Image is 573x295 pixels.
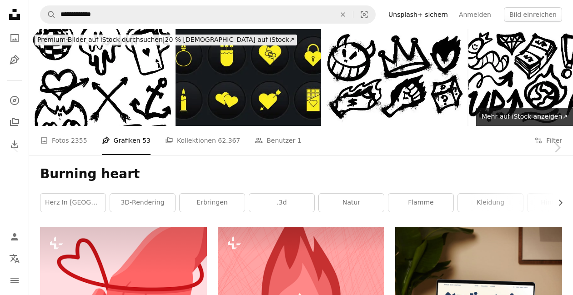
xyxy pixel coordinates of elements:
button: Löschen [333,6,353,23]
h1: Burning heart [40,166,562,182]
a: Grafiken [5,51,24,69]
a: Wütende Person mit flammendem Haar. [218,285,385,293]
button: Liste nach rechts verschieben [552,194,562,212]
a: Fotos [5,29,24,47]
a: 3D-Rendering [110,194,175,212]
a: Kleidung [458,194,523,212]
a: erbringen [180,194,245,212]
a: .3d [249,194,314,212]
a: Anmelden / Registrieren [5,228,24,246]
a: Benutzer 1 [255,126,302,155]
span: 20 % [DEMOGRAPHIC_DATA] auf iStock ↗ [37,36,294,43]
a: Kollektionen 62.367 [165,126,240,155]
span: 2355 [71,135,87,145]
span: Mehr auf iStock anzeigen ↗ [482,113,568,120]
form: Finden Sie Bildmaterial auf der ganzen Webseite [40,5,376,24]
a: Herz in [GEOGRAPHIC_DATA] [40,194,106,212]
button: Filter [534,126,562,155]
a: Flamme [388,194,453,212]
a: Fotos 2355 [40,126,87,155]
a: Premium-Bilder auf iStock durchsuchen|20 % [DEMOGRAPHIC_DATA] auf iStock↗ [29,29,302,51]
a: Mehr auf iStock anzeigen↗ [476,108,573,126]
a: Natur [319,194,384,212]
a: Entdecken [5,91,24,110]
a: Weiter [541,104,573,191]
button: Menü [5,271,24,290]
button: Bild einreichen [504,7,562,22]
span: Premium-Bilder auf iStock durchsuchen | [37,36,165,43]
span: 1 [297,135,302,145]
span: 62.367 [218,135,240,145]
img: Set Brennende Kerze, Schloss in Herzform, Herz, Liebe mit Pfeil, Geheilt zerbrochen, Köcherpfeile... [176,29,321,126]
img: Graffiti schwarzes Pinselsymbol mit brennender Discokugel, schmelzendem Emoji, brennender Asskart... [29,29,175,126]
button: Unsplash suchen [40,6,56,23]
button: Visuelle Suche [353,6,375,23]
a: Anmelden [453,7,497,22]
img: Krone, brennendes Herz, brennendes Geld, brennende Faust, Mystery Box, Teufel Emoji Graffiti schw... [322,29,467,126]
button: Sprache [5,250,24,268]
a: Unsplash+ sichern [383,7,453,22]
